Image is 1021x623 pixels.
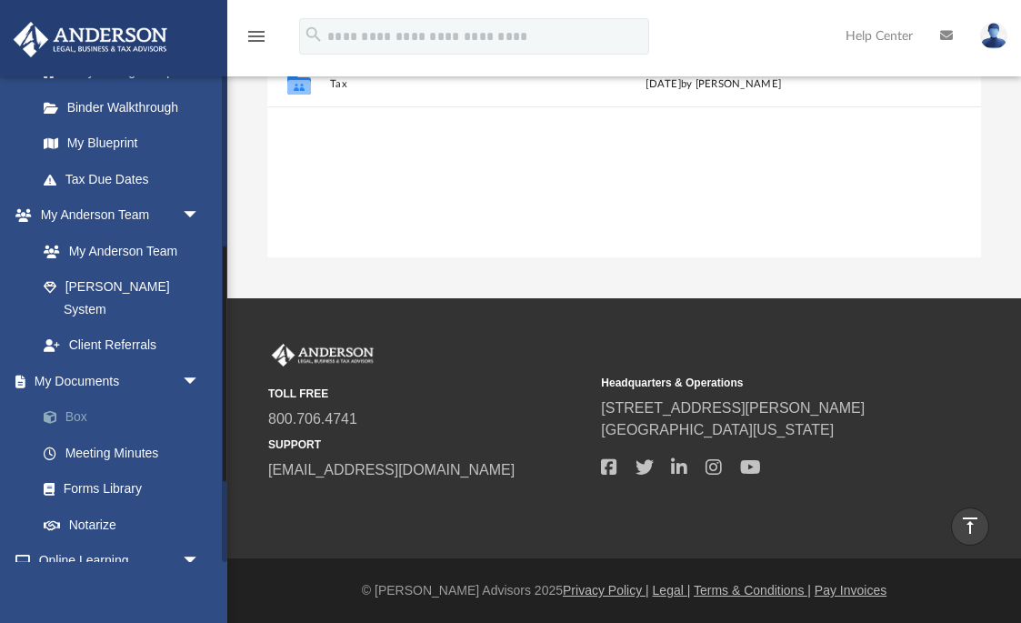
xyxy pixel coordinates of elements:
[182,363,218,400] span: arrow_drop_down
[182,543,218,580] span: arrow_drop_down
[268,437,588,453] small: SUPPORT
[25,161,227,197] a: Tax Due Dates
[980,23,1007,49] img: User Pic
[25,507,227,543] a: Notarize
[329,79,580,91] button: Tax
[25,471,218,507] a: Forms Library
[304,25,324,45] i: search
[601,375,921,391] small: Headquarters & Operations
[13,543,218,579] a: Online Learningarrow_drop_down
[13,363,227,399] a: My Documentsarrow_drop_down
[563,583,649,598] a: Privacy Policy |
[588,77,839,94] div: [DATE] by [PERSON_NAME]
[268,344,377,367] img: Anderson Advisors Platinum Portal
[25,126,218,162] a: My Blueprint
[25,269,218,327] a: [PERSON_NAME] System
[8,22,173,57] img: Anderson Advisors Platinum Portal
[13,197,218,234] a: My Anderson Teamarrow_drop_down
[694,583,811,598] a: Terms & Conditions |
[25,327,218,364] a: Client Referrals
[268,386,588,402] small: TOLL FREE
[268,411,357,427] a: 800.706.4741
[601,400,865,416] a: [STREET_ADDRESS][PERSON_NAME]
[25,89,227,126] a: Binder Walkthrough
[182,197,218,235] span: arrow_drop_down
[268,462,515,477] a: [EMAIL_ADDRESS][DOMAIN_NAME]
[601,422,834,437] a: [GEOGRAPHIC_DATA][US_STATE]
[951,507,989,546] a: vertical_align_top
[959,515,981,537] i: vertical_align_top
[815,583,886,598] a: Pay Invoices
[25,399,227,436] a: Box
[653,583,691,598] a: Legal |
[245,25,267,47] i: menu
[227,581,1021,600] div: © [PERSON_NAME] Advisors 2025
[245,35,267,47] a: menu
[25,435,227,471] a: Meeting Minutes
[25,233,209,269] a: My Anderson Team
